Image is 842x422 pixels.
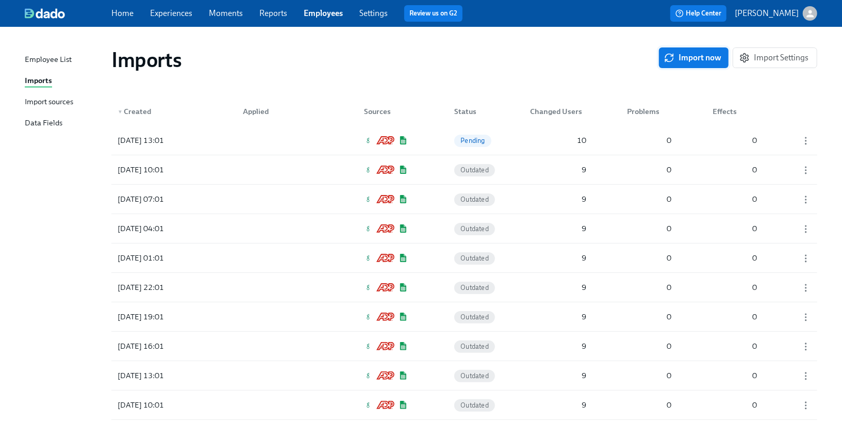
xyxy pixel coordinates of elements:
[670,5,727,22] button: Help Center
[376,283,394,291] img: ADP Workforce Now
[675,8,721,19] span: Help Center
[360,105,418,118] div: Sources
[111,185,817,214] div: [DATE] 07:01GreenhouseADP Workforce NowGoogle SheetsOutdated900
[704,101,761,122] div: Effects
[526,252,591,264] div: 9
[741,53,808,63] span: Import Settings
[526,101,591,122] div: Changed Users
[659,47,729,68] button: Import now
[239,105,327,118] div: Applied
[526,369,591,382] div: 9
[25,75,103,88] a: Imports
[111,244,817,272] div: [DATE] 01:01GreenhouseADP Workforce NowGoogle SheetsOutdated900
[708,340,761,352] div: 0
[376,342,394,350] img: ADP Workforce Now
[454,196,495,203] span: Outdated
[376,313,394,321] img: ADP Workforce Now
[526,399,591,411] div: 9
[235,101,327,122] div: Applied
[111,332,817,361] a: [DATE] 16:01GreenhouseADP Workforce NowGoogle SheetsOutdated900
[708,222,761,235] div: 0
[454,343,495,350] span: Outdated
[359,8,388,18] a: Settings
[113,222,206,235] div: [DATE] 04:01
[364,401,372,409] img: Greenhouse
[526,193,591,205] div: 9
[399,342,408,350] img: Google Sheets
[399,224,408,233] img: Google Sheets
[111,273,817,302] a: [DATE] 22:01GreenhouseADP Workforce NowGoogle SheetsOutdated900
[708,193,761,205] div: 0
[113,399,206,411] div: [DATE] 10:01
[111,302,817,332] a: [DATE] 19:01GreenhouseADP Workforce NowGoogle SheetsOutdated900
[304,8,343,18] a: Employees
[113,105,206,118] div: Created
[733,47,817,68] button: Import Settings
[399,136,408,144] img: Google Sheets
[111,302,817,331] div: [DATE] 19:01GreenhouseADP Workforce NowGoogle SheetsOutdated900
[454,166,495,174] span: Outdated
[376,166,394,174] img: ADP Workforce Now
[735,6,817,21] button: [PERSON_NAME]
[111,126,817,155] a: [DATE] 13:01GreenhouseADP Workforce NowGoogle SheetsPending1000
[113,164,206,176] div: [DATE] 10:01
[25,8,65,19] img: dado
[708,281,761,294] div: 0
[111,155,817,185] a: [DATE] 10:01GreenhouseADP Workforce NowGoogle SheetsOutdated900
[623,252,676,264] div: 0
[666,53,721,63] span: Import now
[111,361,817,391] a: [DATE] 13:01GreenhouseADP Workforce NowGoogle SheetsOutdated900
[708,252,761,264] div: 0
[111,214,817,244] a: [DATE] 04:01GreenhouseADP Workforce NowGoogle SheetsOutdated900
[399,371,408,380] img: Google Sheets
[25,117,62,130] div: Data Fields
[399,401,408,409] img: Google Sheets
[113,134,206,147] div: [DATE] 13:01
[454,372,495,380] span: Outdated
[623,222,676,235] div: 0
[526,340,591,352] div: 9
[623,311,676,323] div: 0
[526,134,591,147] div: 10
[399,283,408,291] img: Google Sheets
[409,8,457,19] a: Review us on G2
[113,101,206,122] div: ▼Created
[111,391,817,419] div: [DATE] 10:01GreenhouseADP Workforce NowGoogle SheetsOutdated900
[454,254,495,262] span: Outdated
[399,313,408,321] img: Google Sheets
[708,399,761,411] div: 0
[364,254,372,262] img: Greenhouse
[113,281,206,294] div: [DATE] 22:01
[364,283,372,291] img: Greenhouse
[113,311,206,323] div: [DATE] 19:01
[623,105,676,118] div: Problems
[623,134,676,147] div: 0
[399,254,408,262] img: Google Sheets
[708,134,761,147] div: 0
[708,311,761,323] div: 0
[364,371,372,380] img: Greenhouse
[526,105,591,118] div: Changed Users
[526,164,591,176] div: 9
[454,137,491,144] span: Pending
[376,136,394,144] img: ADP Workforce Now
[526,222,591,235] div: 9
[113,193,206,205] div: [DATE] 07:01
[25,75,52,88] div: Imports
[356,101,418,122] div: Sources
[150,8,192,18] a: Experiences
[113,369,206,382] div: [DATE] 13:01
[623,369,676,382] div: 0
[404,5,463,22] button: Review us on G2
[25,96,103,109] a: Import sources
[364,136,372,144] img: Greenhouse
[259,8,287,18] a: Reports
[526,281,591,294] div: 9
[454,284,495,291] span: Outdated
[399,166,408,174] img: Google Sheets
[735,8,799,19] p: [PERSON_NAME]
[209,8,243,18] a: Moments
